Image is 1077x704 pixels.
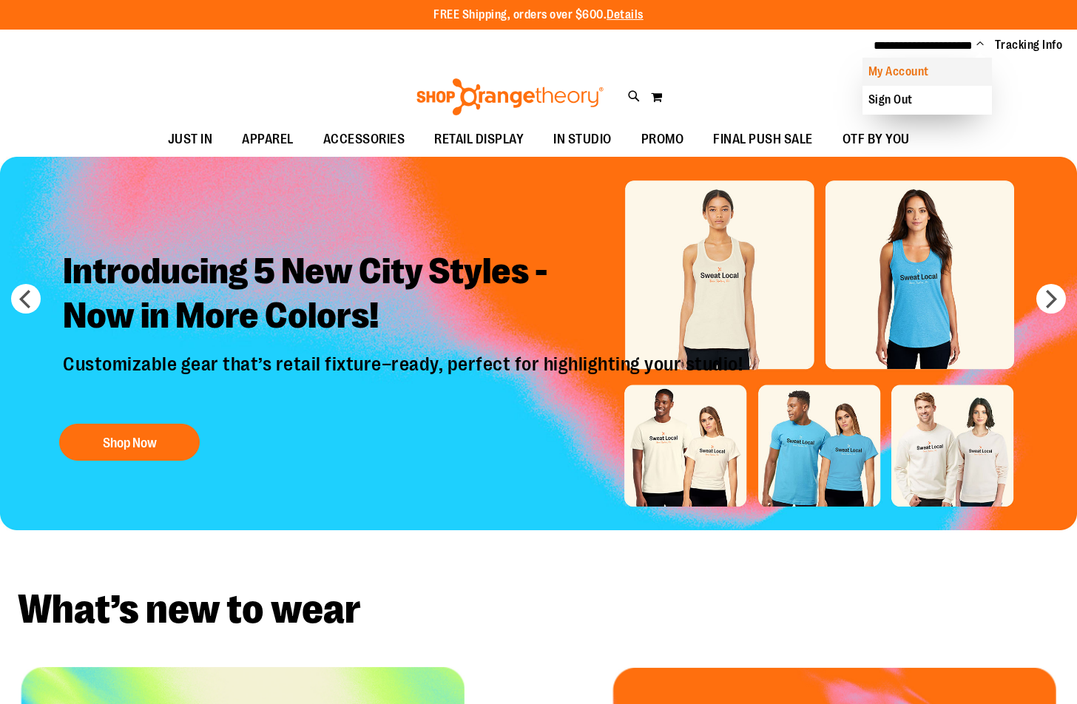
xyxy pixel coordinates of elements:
[607,8,644,21] a: Details
[698,123,828,157] a: FINAL PUSH SALE
[1036,284,1066,314] button: next
[308,123,420,157] a: ACCESSORIES
[434,123,524,156] span: RETAIL DISPLAY
[976,38,984,53] button: Account menu
[995,37,1063,53] a: Tracking Info
[862,86,992,114] a: Sign Out
[227,123,308,157] a: APPAREL
[627,123,699,157] a: PROMO
[713,123,813,156] span: FINAL PUSH SALE
[641,123,684,156] span: PROMO
[433,7,644,24] p: FREE Shipping, orders over $600.
[11,284,41,314] button: prev
[862,58,992,86] a: My Account
[419,123,538,157] a: RETAIL DISPLAY
[828,123,925,157] a: OTF BY YOU
[52,238,757,468] a: Introducing 5 New City Styles -Now in More Colors! Customizable gear that’s retail fixture–ready,...
[52,238,757,353] h2: Introducing 5 New City Styles - Now in More Colors!
[843,123,910,156] span: OTF BY YOU
[168,123,213,156] span: JUST IN
[323,123,405,156] span: ACCESSORIES
[414,78,606,115] img: Shop Orangetheory
[52,353,757,409] p: Customizable gear that’s retail fixture–ready, perfect for highlighting your studio!
[242,123,294,156] span: APPAREL
[538,123,627,157] a: IN STUDIO
[59,424,200,461] button: Shop Now
[153,123,228,157] a: JUST IN
[18,589,1059,630] h2: What’s new to wear
[553,123,612,156] span: IN STUDIO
